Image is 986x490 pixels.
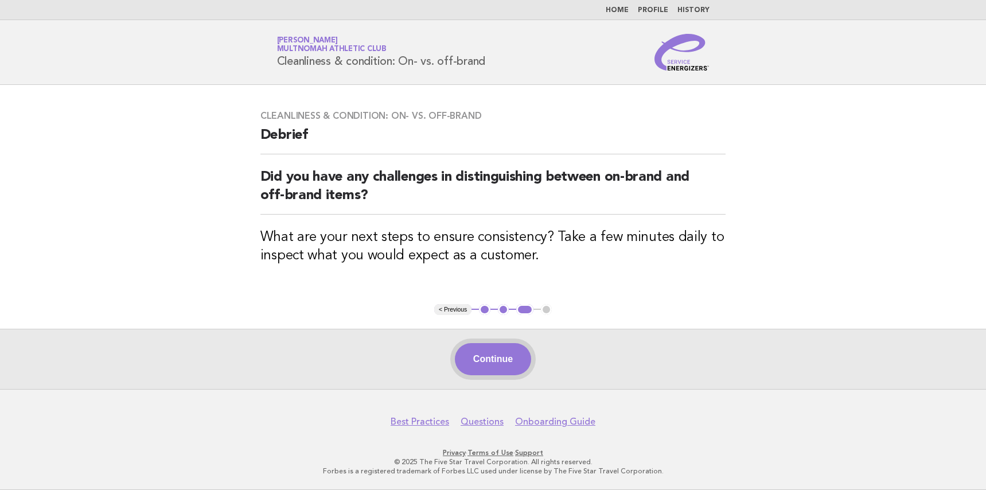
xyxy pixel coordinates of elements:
[455,343,531,375] button: Continue
[277,46,387,53] span: Multnomah Athletic Club
[260,228,726,265] h3: What are your next steps to ensure consistency? Take a few minutes daily to inspect what you woul...
[434,304,471,316] button: < Previous
[443,449,466,457] a: Privacy
[461,416,504,427] a: Questions
[638,7,668,14] a: Profile
[142,466,844,476] p: Forbes is a registered trademark of Forbes LLC used under license by The Five Star Travel Corpora...
[277,37,486,67] h1: Cleanliness & condition: On- vs. off-brand
[515,416,595,427] a: Onboarding Guide
[277,37,387,53] a: [PERSON_NAME]Multnomah Athletic Club
[516,304,533,316] button: 3
[654,34,710,71] img: Service Energizers
[498,304,509,316] button: 2
[467,449,513,457] a: Terms of Use
[677,7,710,14] a: History
[515,449,543,457] a: Support
[606,7,629,14] a: Home
[260,110,726,122] h3: Cleanliness & condition: On- vs. off-brand
[260,126,726,154] h2: Debrief
[142,457,844,466] p: © 2025 The Five Star Travel Corporation. All rights reserved.
[260,168,726,215] h2: Did you have any challenges in distinguishing between on-brand and off-brand items?
[391,416,449,427] a: Best Practices
[479,304,490,316] button: 1
[142,448,844,457] p: · ·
